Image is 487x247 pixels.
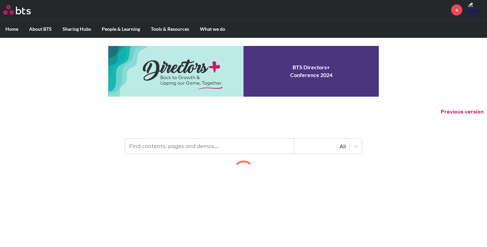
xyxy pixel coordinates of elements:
label: About BTS [24,20,57,38]
a: Conference 2024 [108,46,379,97]
label: Sharing Hubs [57,20,96,38]
img: Naim Ali [467,2,484,18]
label: Tools & Resources [145,20,194,38]
a: Go home [3,5,43,15]
a: Profile [467,2,484,18]
label: People & Learning [96,20,145,38]
a: + [451,4,462,16]
div: All [298,143,346,150]
button: Previous version [441,108,484,116]
img: BTS Logo [3,5,31,15]
input: Find contents, pages and demos... [125,139,294,154]
label: What we do [194,20,231,38]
